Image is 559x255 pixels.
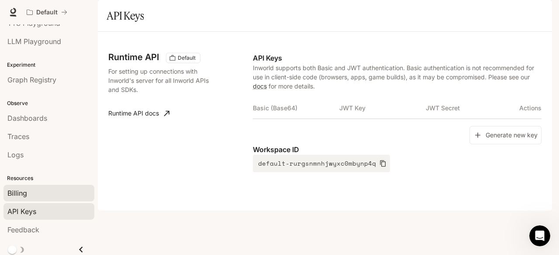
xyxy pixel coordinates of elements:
iframe: Intercom live chat [529,225,550,246]
th: JWT Key [339,98,426,119]
p: Workspace ID [253,144,542,155]
th: Actions [513,98,542,119]
button: default-rurgsnmnhjwyxc0mbynp4q [253,155,390,172]
button: All workspaces [23,3,71,21]
h1: API Keys [107,7,144,24]
span: Default [174,54,199,62]
p: For setting up connections with Inworld's server for all Inworld APIs and SDKs. [108,67,211,94]
a: Runtime API docs [105,105,173,122]
a: docs [253,82,267,90]
div: These keys will apply to your current workspace only [166,53,200,63]
p: Default [36,9,58,16]
p: API Keys [253,53,542,63]
button: Generate new key [469,126,542,145]
p: Inworld supports both Basic and JWT authentication. Basic authentication is not recommended for u... [253,63,542,91]
h3: Runtime API [108,53,159,61]
th: Basic (Base64) [253,98,339,119]
th: JWT Secret [426,98,512,119]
